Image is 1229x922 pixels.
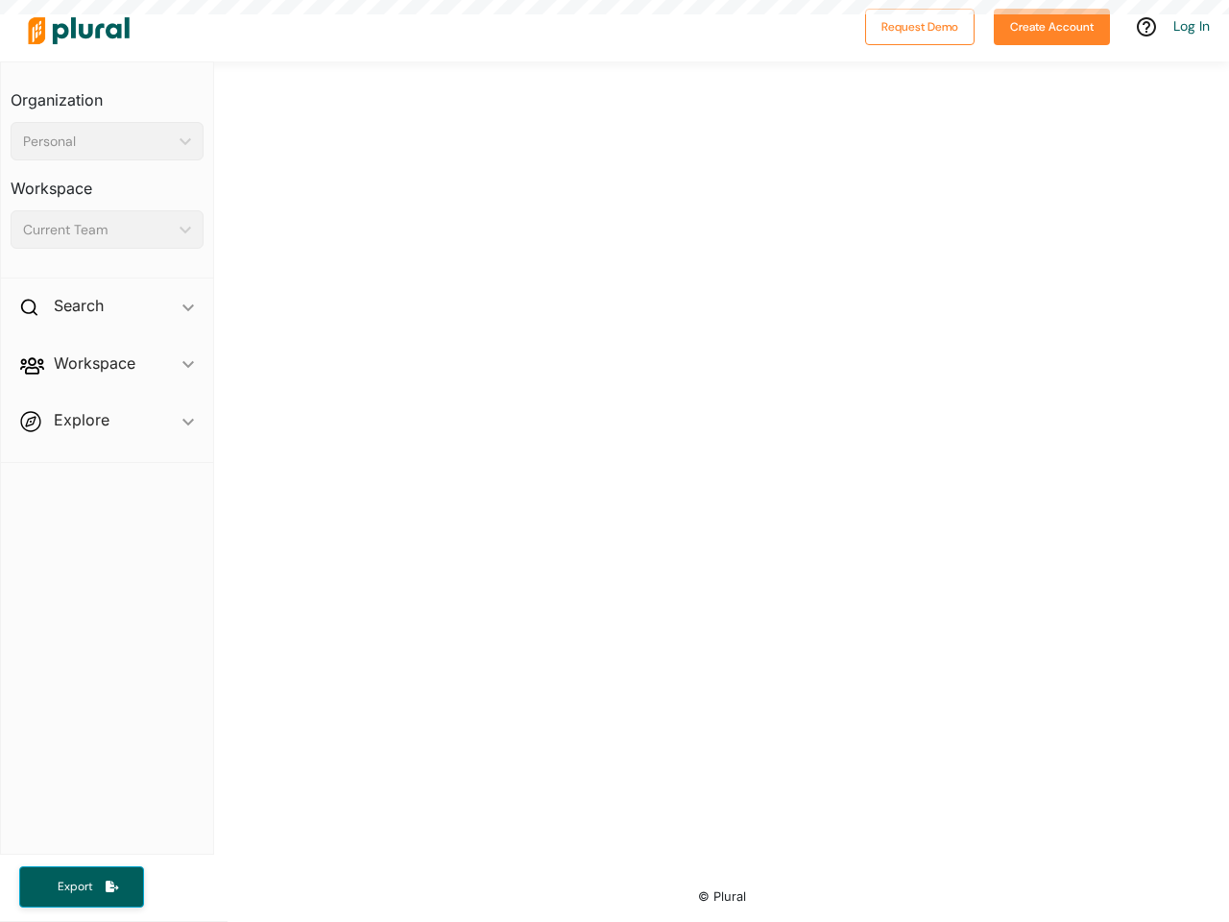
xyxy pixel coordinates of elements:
h3: Organization [11,72,204,114]
h3: Workspace [11,160,204,203]
h2: Search [54,295,104,316]
button: Export [19,866,144,908]
button: Request Demo [865,9,975,45]
div: Current Team [23,220,172,240]
button: Create Account [994,9,1110,45]
span: Export [44,879,106,895]
div: Personal [23,132,172,152]
small: © Plural [698,889,746,904]
a: Create Account [994,15,1110,36]
a: Log In [1173,17,1210,35]
a: Request Demo [865,15,975,36]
